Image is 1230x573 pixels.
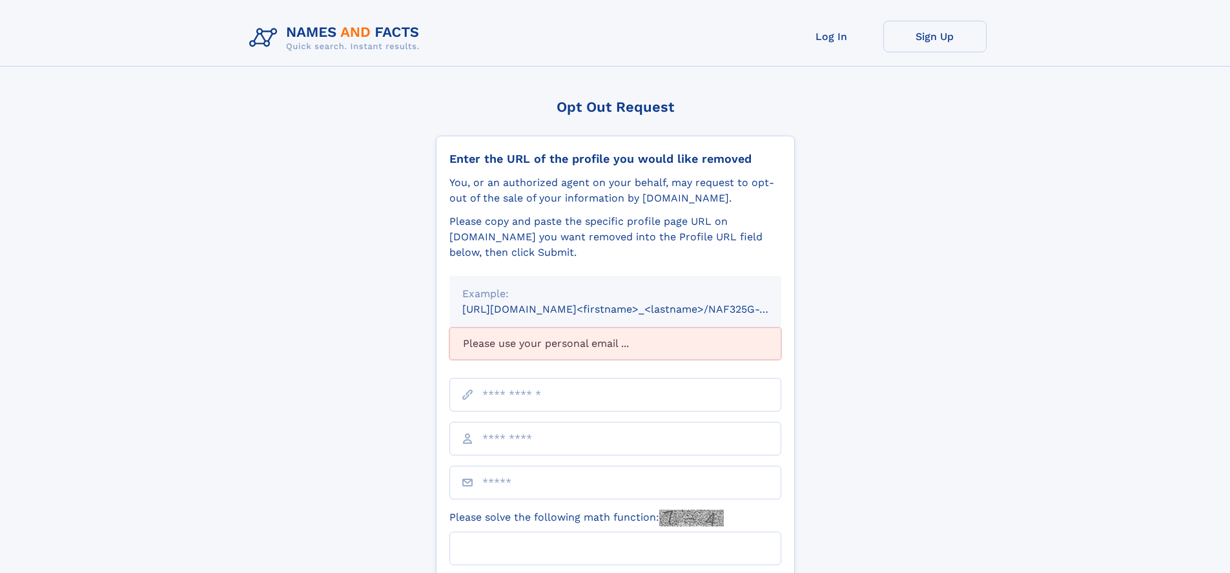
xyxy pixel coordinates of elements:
div: Please use your personal email ... [449,328,781,360]
div: Enter the URL of the profile you would like removed [449,152,781,166]
img: Logo Names and Facts [244,21,430,56]
div: You, or an authorized agent on your behalf, may request to opt-out of the sale of your informatio... [449,175,781,206]
small: [URL][DOMAIN_NAME]<firstname>_<lastname>/NAF325G-xxxxxxxx [462,303,806,315]
a: Log In [780,21,883,52]
a: Sign Up [883,21,987,52]
div: Please copy and paste the specific profile page URL on [DOMAIN_NAME] you want removed into the Pr... [449,214,781,260]
div: Example: [462,286,768,302]
label: Please solve the following math function: [449,510,724,526]
div: Opt Out Request [436,99,795,115]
